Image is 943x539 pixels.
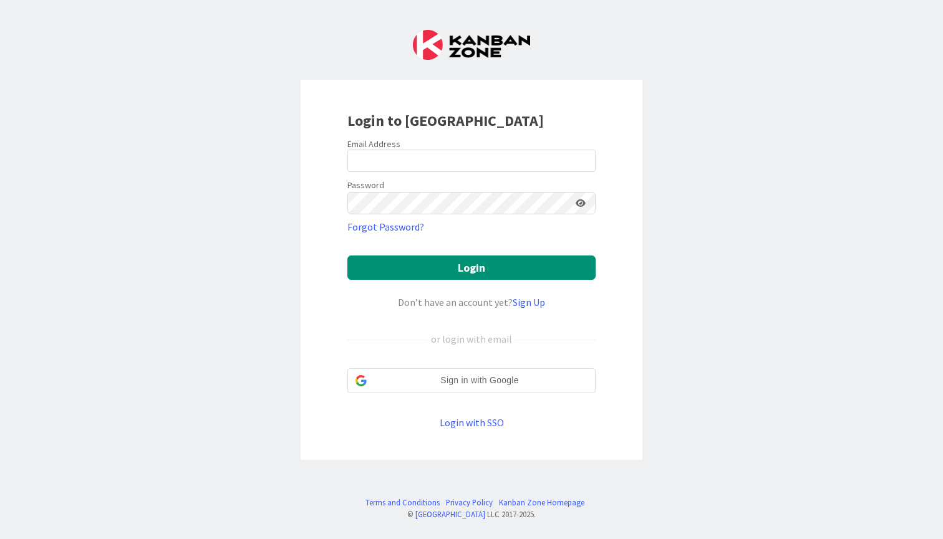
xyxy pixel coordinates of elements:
[372,374,588,387] span: Sign in with Google
[347,219,424,234] a: Forgot Password?
[499,497,584,508] a: Kanban Zone Homepage
[347,179,384,192] label: Password
[413,30,530,60] img: Kanban Zone
[347,255,596,280] button: Login
[440,416,504,429] a: Login with SSO
[359,508,584,520] div: © LLC 2017- 2025 .
[428,332,515,346] div: or login with email
[347,111,544,130] b: Login to [GEOGRAPHIC_DATA]
[365,497,440,508] a: Terms and Conditions
[415,509,485,519] a: [GEOGRAPHIC_DATA]
[446,497,493,508] a: Privacy Policy
[513,296,545,308] a: Sign Up
[347,295,596,310] div: Don’t have an account yet?
[347,138,400,150] label: Email Address
[347,368,596,393] div: Sign in with Google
